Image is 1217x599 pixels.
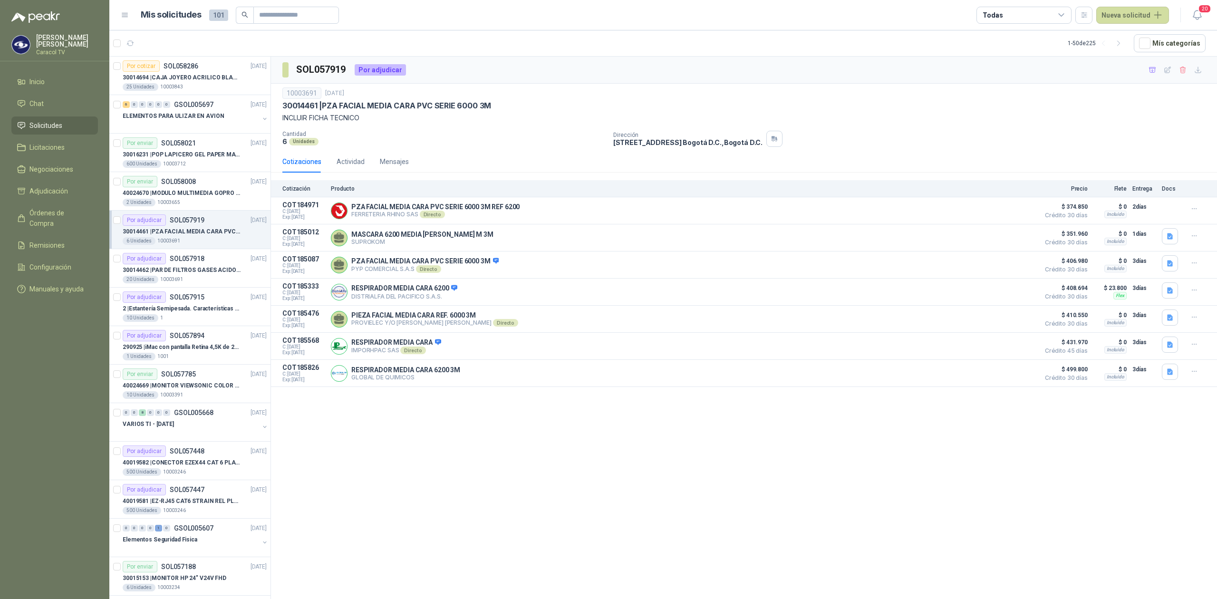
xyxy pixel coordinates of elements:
[109,57,270,95] a: Por cotizarSOL058286[DATE] 30014694 |CAJA JOYERO ACRILICO BLANCO OPAL (En el adjunto mas detalle)...
[29,186,68,196] span: Adjudicación
[355,64,406,76] div: Por adjudicar
[282,255,325,263] p: COT185087
[251,293,267,302] p: [DATE]
[11,138,98,156] a: Licitaciones
[1104,373,1127,381] div: Incluido
[351,284,457,293] p: RESPIRADOR MEDIA CARA 6200
[123,468,161,476] div: 500 Unidades
[325,89,344,98] p: [DATE]
[170,217,204,223] p: SOL057919
[123,330,166,341] div: Por adjudicar
[174,525,213,531] p: GSOL005607
[109,134,270,172] a: Por enviarSOL058021[DATE] 30016231 |POP LAPICERO GEL PAPER MATE INKJOY 0.7 (Revisar el adjunto)60...
[1093,228,1127,240] p: $ 0
[29,98,44,109] span: Chat
[174,409,213,416] p: GSOL005668
[170,294,204,300] p: SOL057915
[351,265,499,273] p: PYP COMERCIAL S.A.S
[123,73,241,82] p: 30014694 | CAJA JOYERO ACRILICO BLANCO OPAL (En el adjunto mas detalle)
[1132,282,1156,294] p: 3 días
[157,353,169,360] p: 1001
[123,584,155,591] div: 6 Unidades
[331,366,347,381] img: Company Logo
[123,304,241,313] p: 2 | Estantería Semipesada. Características en el adjunto
[1096,7,1169,24] button: Nueva solicitud
[123,60,160,72] div: Por cotizar
[1132,337,1156,348] p: 3 días
[29,164,73,174] span: Negociaciones
[123,381,241,390] p: 40024669 | MONITOR VIEWSONIC COLOR PRO VP2786-4K
[163,160,186,168] p: 10003712
[282,209,325,214] span: C: [DATE]
[1040,267,1088,272] span: Crédito 30 días
[11,182,98,200] a: Adjudicación
[123,420,174,429] p: VARIOS TI - [DATE]
[282,377,325,383] span: Exp: [DATE]
[1198,4,1211,13] span: 20
[139,101,146,108] div: 0
[29,208,89,229] span: Órdenes de Compra
[251,524,267,533] p: [DATE]
[351,366,460,374] p: RESPIRADOR MEDIA CARA 6200 3M
[123,368,157,380] div: Por enviar
[123,150,241,159] p: 30016231 | POP LAPICERO GEL PAPER MATE INKJOY 0.7 (Revisar el adjunto)
[1093,364,1127,375] p: $ 0
[160,276,183,283] p: 10003691
[29,262,71,272] span: Configuración
[123,507,161,514] div: 500 Unidades
[164,63,198,69] p: SOL058286
[123,445,166,457] div: Por adjudicar
[983,10,1003,20] div: Todas
[251,370,267,379] p: [DATE]
[157,584,180,591] p: 10003234
[170,255,204,262] p: SOL057918
[1132,255,1156,267] p: 3 días
[29,240,65,251] span: Remisiones
[282,228,325,236] p: COT185012
[251,216,267,225] p: [DATE]
[400,347,425,354] div: Directo
[351,311,518,319] p: PIEZA FACIAL MEDIA CARA REF. 6000 3M
[109,480,270,519] a: Por adjudicarSOL057447[DATE] 40019581 |EZ-RJ45 CAT6 STRAIN REL PLATINUM TOOLS500 Unidades10003246
[36,34,98,48] p: [PERSON_NAME] [PERSON_NAME]
[123,266,241,275] p: 30014462 | PAR DE FILTROS GASES ACIDOS REF.2096 3M
[282,263,325,269] span: C: [DATE]
[157,237,180,245] p: 10003691
[251,562,267,571] p: [DATE]
[161,140,196,146] p: SOL058021
[1093,309,1127,321] p: $ 0
[141,8,202,22] h1: Mis solicitudes
[1113,292,1127,299] div: Flex
[282,309,325,317] p: COT185476
[1132,201,1156,213] p: 2 días
[1104,346,1127,354] div: Incluido
[296,62,347,77] h3: SOL057919
[109,557,270,596] a: Por enviarSOL057188[DATE] 30015153 |MONITOR HP 24" V24V FHD6 Unidades10003234
[29,77,45,87] span: Inicio
[123,253,166,264] div: Por adjudicar
[139,525,146,531] div: 0
[123,574,226,583] p: 30015153 | MONITOR HP 24" V24V FHD
[11,160,98,178] a: Negociaciones
[351,338,441,347] p: RESPIRADOR MEDIA CARA
[123,407,269,437] a: 0 0 8 0 0 0 GSOL005668[DATE] VARIOS TI - [DATE]
[11,116,98,135] a: Solicitudes
[282,156,321,167] div: Cotizaciones
[1188,7,1206,24] button: 20
[251,447,267,456] p: [DATE]
[282,296,325,301] span: Exp: [DATE]
[123,522,269,553] a: 0 0 0 0 1 0 GSOL005607[DATE] Elementos Seguridad Fisica
[1040,201,1088,213] span: $ 374.850
[251,139,267,148] p: [DATE]
[1132,228,1156,240] p: 1 días
[29,120,62,131] span: Solicitudes
[123,137,157,149] div: Por enviar
[109,249,270,288] a: Por adjudicarSOL057918[DATE] 30014462 |PAR DE FILTROS GASES ACIDOS REF.2096 3M20 Unidades10003691
[163,468,186,476] p: 10003246
[11,280,98,298] a: Manuales y ayuda
[282,337,325,344] p: COT185568
[161,371,196,377] p: SOL057785
[251,331,267,340] p: [DATE]
[29,142,65,153] span: Licitaciones
[1093,282,1127,294] p: $ 23.800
